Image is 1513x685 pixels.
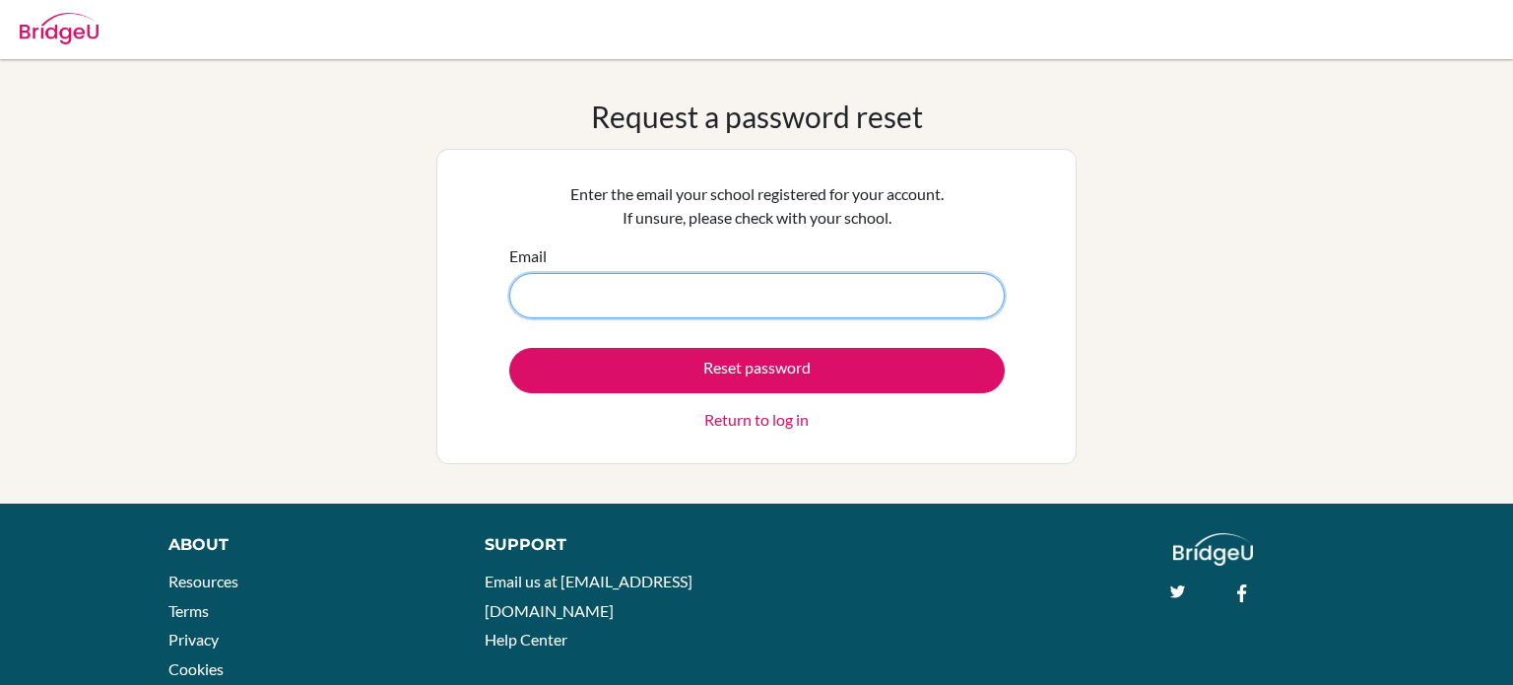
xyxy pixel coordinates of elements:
img: logo_white@2x-f4f0deed5e89b7ecb1c2cc34c3e3d731f90f0f143d5ea2071677605dd97b5244.png [1173,533,1253,566]
img: Bridge-U [20,13,99,44]
div: Support [485,533,736,557]
a: Resources [168,572,238,590]
a: Return to log in [704,408,809,432]
label: Email [509,244,547,268]
h1: Request a password reset [591,99,923,134]
a: Cookies [168,659,224,678]
a: Privacy [168,630,219,649]
a: Help Center [485,630,567,649]
button: Reset password [509,348,1005,393]
a: Email us at [EMAIL_ADDRESS][DOMAIN_NAME] [485,572,692,620]
p: Enter the email your school registered for your account. If unsure, please check with your school. [509,182,1005,230]
div: About [168,533,440,557]
a: Terms [168,601,209,620]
